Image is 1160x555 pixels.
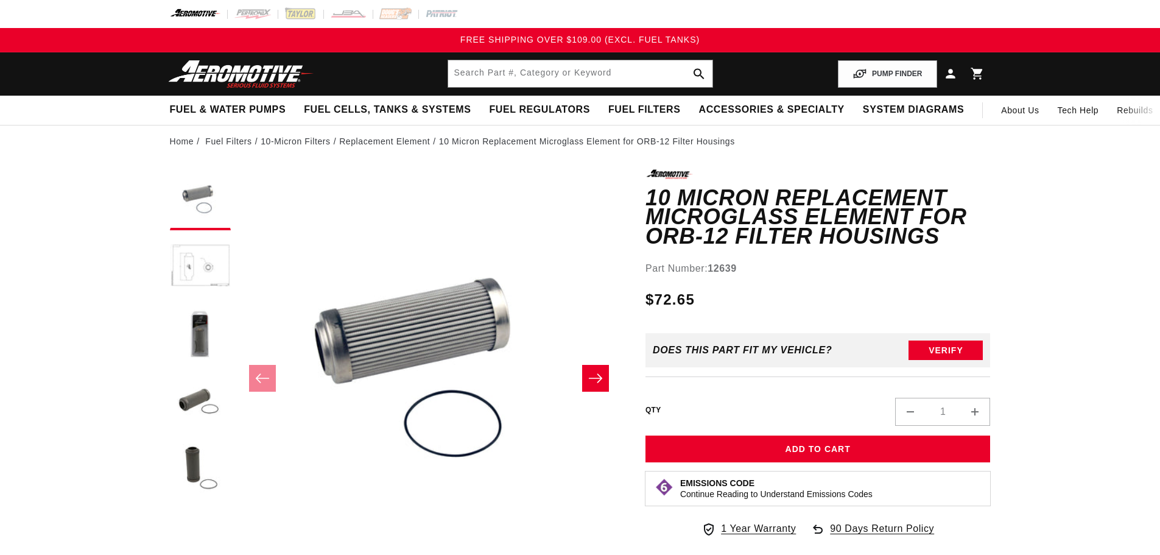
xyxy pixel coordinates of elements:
span: Fuel Cells, Tanks & Systems [304,104,471,116]
button: Emissions CodeContinue Reading to Understand Emissions Codes [680,478,873,500]
button: Slide right [582,365,609,392]
div: Does This part fit My vehicle? [653,345,832,356]
span: $72.65 [645,289,695,311]
summary: Tech Help [1049,96,1108,125]
strong: Emissions Code [680,478,754,488]
button: Load image 4 in gallery view [170,370,231,431]
span: System Diagrams [863,104,964,116]
button: Add to Cart [645,436,991,463]
button: Load image 1 in gallery view [170,169,231,230]
button: search button [686,60,712,87]
label: QTY [645,405,661,415]
span: About Us [1001,105,1039,115]
span: Rebuilds [1117,104,1153,117]
nav: breadcrumbs [170,135,991,148]
span: Tech Help [1058,104,1099,117]
button: Load image 5 in gallery view [170,437,231,498]
span: Fuel Regulators [489,104,589,116]
input: Search by Part Number, Category or Keyword [448,60,712,87]
a: Home [170,135,194,148]
summary: Fuel Cells, Tanks & Systems [295,96,480,124]
a: About Us [992,96,1048,125]
img: Aeromotive [165,60,317,88]
button: Load image 2 in gallery view [170,236,231,297]
button: Slide left [249,365,276,392]
span: 1 Year Warranty [721,521,796,537]
a: 90 Days Return Policy [810,521,934,549]
div: Part Number: [645,261,991,277]
a: 1 Year Warranty [701,521,796,537]
span: Accessories & Specialty [699,104,845,116]
summary: Accessories & Specialty [690,96,854,124]
span: 90 Days Return Policy [830,521,934,549]
button: PUMP FINDER [838,60,937,88]
li: 10 Micron Replacement Microglass Element for ORB-12 Filter Housings [439,135,735,148]
button: Verify [909,341,983,360]
h1: 10 Micron Replacement Microglass Element for ORB-12 Filter Housings [645,188,991,246]
span: Fuel & Water Pumps [170,104,286,116]
li: 10-Micron Filters [261,135,339,148]
strong: 12639 [708,263,737,274]
summary: Fuel Filters [599,96,690,124]
li: Replacement Element [339,135,439,148]
li: Fuel Filters [205,135,261,148]
p: Continue Reading to Understand Emissions Codes [680,489,873,500]
span: Fuel Filters [608,104,681,116]
img: Emissions code [655,478,674,497]
summary: Fuel & Water Pumps [161,96,295,124]
summary: Fuel Regulators [480,96,599,124]
button: Load image 3 in gallery view [170,303,231,364]
summary: System Diagrams [854,96,973,124]
span: FREE SHIPPING OVER $109.00 (EXCL. FUEL TANKS) [460,35,700,44]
